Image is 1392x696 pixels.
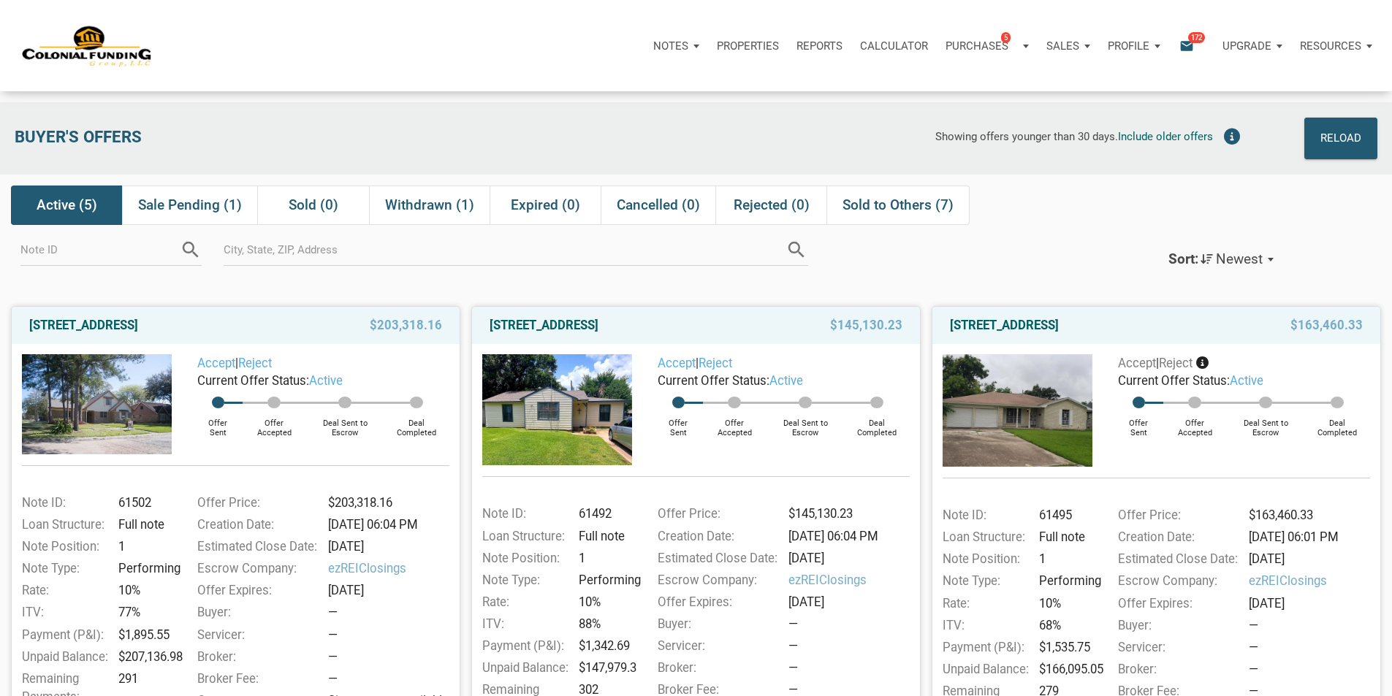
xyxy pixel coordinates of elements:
[475,637,574,655] div: Payment (P&I):
[20,233,180,266] input: Note ID
[574,505,639,523] div: 61492
[257,186,368,225] div: Sold (0)
[475,549,574,567] div: Note Position:
[15,559,113,578] div: Note Type:
[15,581,113,600] div: Rate:
[1099,24,1169,68] a: Profile
[734,196,810,214] span: Rejected (0)
[385,196,474,214] span: Withdrawn (1)
[1291,24,1381,68] button: Resources
[11,186,122,225] div: Active (5)
[511,196,580,214] span: Expired (0)
[1249,638,1377,657] div: —
[1178,37,1195,54] i: email
[1034,550,1100,568] div: 1
[715,186,826,225] div: Rejected (0)
[658,356,696,370] a: Accept
[15,516,113,534] div: Loan Structure:
[475,593,574,611] div: Rate:
[935,572,1034,590] div: Note Type:
[1114,408,1163,437] div: Offer Sent
[475,659,574,677] div: Unpaid Balance:
[574,527,639,546] div: Full note
[328,626,457,644] div: —
[658,356,732,370] span: |
[15,626,113,644] div: Payment (P&I):
[574,571,639,589] div: Performing
[650,549,784,567] div: Estimated Close Date:
[37,196,97,214] span: Active (5)
[475,527,574,546] div: Loan Structure:
[650,659,784,677] div: Broker:
[113,559,179,578] div: Performing
[1290,316,1363,334] span: $163,460.33
[194,408,243,437] div: Offer Sent
[860,39,928,53] p: Calculator
[935,594,1034,613] div: Rate:
[1230,373,1263,388] span: active
[950,316,1059,334] a: [STREET_ADDRESS]
[1222,39,1271,53] p: Upgrade
[328,671,338,686] span: —
[113,603,179,622] div: 77%
[783,593,917,611] div: [DATE]
[1214,24,1291,68] button: Upgrade
[574,637,639,655] div: $1,342.69
[1305,408,1370,437] div: Deal Completed
[786,239,807,261] i: search
[699,356,732,370] a: Reject
[1111,638,1244,657] div: Servicer:
[1001,31,1011,43] span: 5
[1320,126,1361,150] div: Reload
[113,516,179,534] div: Full note
[1227,408,1305,437] div: Deal Sent to Escrow
[1034,616,1100,635] div: 68%
[943,354,1092,467] img: 574465
[644,24,708,68] button: Notes
[369,186,490,225] div: Withdrawn (1)
[788,24,851,68] button: Reports
[328,648,457,666] div: —
[306,408,384,437] div: Deal Sent to Escrow
[650,615,784,633] div: Buyer:
[574,549,639,567] div: 1
[574,659,639,677] div: $147,979.3
[1108,39,1149,53] p: Profile
[653,39,688,53] p: Notes
[15,603,113,622] div: ITV:
[22,24,153,68] img: NoteUnlimited
[197,356,272,370] span: |
[783,527,917,546] div: [DATE] 06:04 PM
[1111,550,1244,568] div: Estimated Close Date:
[289,196,338,214] span: Sold (0)
[788,659,917,677] div: —
[574,615,639,633] div: 88%
[22,354,172,454] img: 583015
[138,196,242,214] span: Sale Pending (1)
[937,24,1038,68] button: Purchases5
[703,408,767,437] div: Offer Accepted
[197,373,309,388] span: Current Offer Status:
[935,550,1034,568] div: Note Position:
[309,373,343,388] span: active
[935,528,1034,546] div: Loan Structure:
[190,516,324,534] div: Creation Date:
[190,494,324,512] div: Offer Price:
[475,615,574,633] div: ITV:
[1244,550,1377,568] div: [DATE]
[238,356,272,370] a: Reject
[384,408,449,437] div: Deal Completed
[323,581,457,600] div: [DATE]
[323,494,457,512] div: $203,318.16
[190,603,324,622] div: Buyer:
[1244,594,1377,613] div: [DATE]
[788,615,917,633] div: —
[7,118,421,159] div: Buyer's Offers
[851,24,937,68] a: Calculator
[1111,660,1244,678] div: Broker:
[1168,24,1214,68] button: email172
[1244,528,1377,546] div: [DATE] 06:01 PM
[783,549,917,567] div: [DATE]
